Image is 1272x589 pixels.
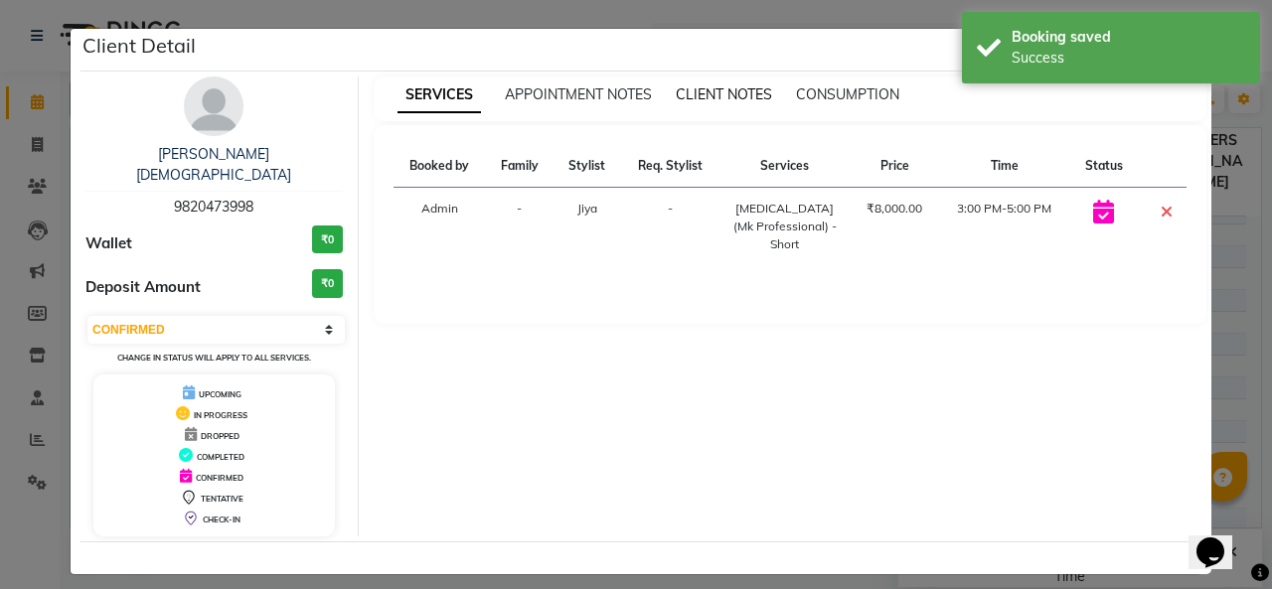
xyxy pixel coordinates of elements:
span: TENTATIVE [201,494,243,504]
th: Family [486,145,555,188]
th: Time [939,145,1070,188]
h3: ₹0 [312,225,343,254]
div: Success [1012,48,1245,69]
small: Change in status will apply to all services. [117,353,311,363]
span: CHECK-IN [203,515,240,524]
div: [MEDICAL_DATA] (Mk Professional) - Short [730,200,839,253]
th: Status [1070,145,1139,188]
iframe: chat widget [1189,510,1252,569]
th: Req. Stylist [621,145,719,188]
span: IN PROGRESS [194,410,247,420]
div: Booking saved [1012,27,1245,48]
span: CONSUMPTION [796,85,899,103]
td: 3:00 PM-5:00 PM [939,188,1070,266]
span: Jiya [577,201,597,216]
span: COMPLETED [197,452,244,462]
span: DROPPED [201,431,239,441]
h3: ₹0 [312,269,343,298]
span: CLIENT NOTES [676,85,772,103]
span: Wallet [85,232,132,255]
span: Deposit Amount [85,276,201,299]
span: 9820473998 [174,198,253,216]
th: Stylist [554,145,621,188]
span: UPCOMING [199,389,241,399]
th: Services [718,145,851,188]
td: Admin [394,188,486,266]
span: SERVICES [397,77,481,113]
img: avatar [184,76,243,136]
td: - [486,188,555,266]
th: Price [851,145,939,188]
div: ₹8,000.00 [863,200,927,218]
h5: Client Detail [82,31,196,61]
span: CONFIRMED [196,473,243,483]
a: [PERSON_NAME][DEMOGRAPHIC_DATA] [136,145,291,184]
th: Booked by [394,145,486,188]
span: APPOINTMENT NOTES [505,85,652,103]
td: - [621,188,719,266]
